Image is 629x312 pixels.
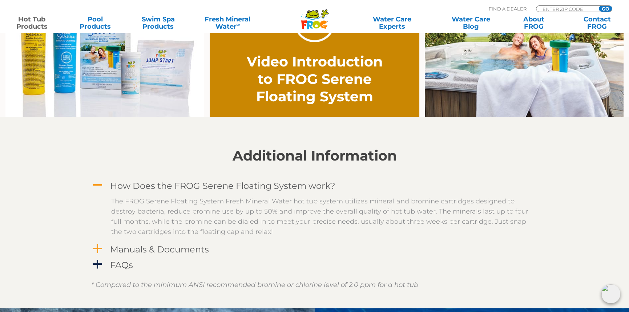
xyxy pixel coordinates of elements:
sup: ∞ [237,21,240,27]
a: AboutFROG [509,16,559,30]
h2: Additional Information [91,148,538,164]
h4: How Does the FROG Serene Floating System work? [110,181,335,191]
a: Water CareBlog [446,16,495,30]
h4: FAQs [110,260,133,270]
p: Find A Dealer [489,5,527,12]
a: a FAQs [91,258,538,272]
a: Fresh MineralWater∞ [197,16,258,30]
a: a Manuals & Documents [91,243,538,256]
a: Hot TubProducts [7,16,56,30]
a: PoolProducts [70,16,120,30]
span: a [92,259,103,270]
img: openIcon [601,284,620,303]
p: The FROG Serene Floating System Fresh Mineral Water hot tub system utilizes mineral and bromine c... [111,196,529,237]
em: * Compared to the minimum ANSI recommended bromine or chlorine level of 2.0 ppm for a hot tub [91,281,418,289]
span: a [92,243,103,254]
a: Swim SpaProducts [134,16,183,30]
input: GO [599,6,612,12]
a: ContactFROG [573,16,622,30]
a: A How Does the FROG Serene Floating System work? [91,179,538,193]
span: A [92,180,103,191]
h2: Video Introduction to FROG Serene Floating System [241,53,388,105]
input: Zip Code Form [542,6,591,12]
h4: Manuals & Documents [110,244,209,254]
a: Water CareExperts [352,16,432,30]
